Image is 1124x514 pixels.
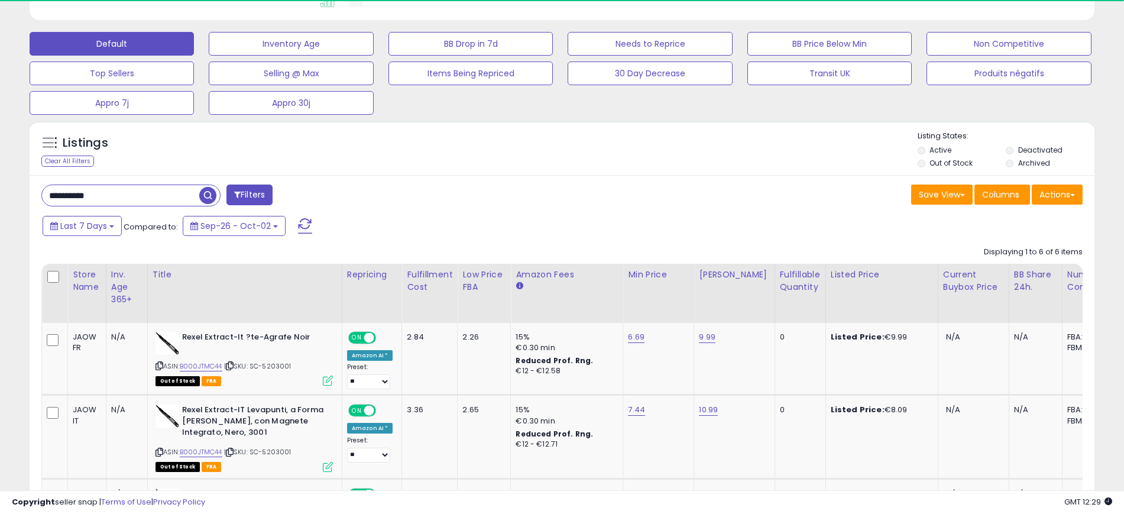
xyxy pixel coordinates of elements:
strong: Copyright [12,496,55,507]
div: FBA: n/a [1067,405,1106,415]
h5: Listings [63,135,108,151]
div: Min Price [628,269,689,281]
div: Preset: [347,437,393,463]
span: FBA [202,462,222,472]
div: FBM: n/a [1067,342,1106,353]
a: 10.99 [699,404,718,416]
b: Rexel Extract-IT Levapunti, a Forma [PERSON_NAME], con Magnete Integrato, Nero, 3001 [182,405,326,441]
span: All listings that are currently out of stock and unavailable for purchase on Amazon [156,462,200,472]
button: BB Drop in 7d [388,32,553,56]
span: Compared to: [124,221,178,232]
button: Selling @ Max [209,62,373,85]
button: Items Being Repriced [388,62,553,85]
div: N/A [1014,332,1053,342]
div: FBA: n/a [1067,332,1106,342]
div: Inv. Age 365+ [111,269,142,306]
span: N/A [946,331,960,342]
img: 41SNUP4mnVL._SL40_.jpg [156,332,179,355]
span: All listings that are currently out of stock and unavailable for purchase on Amazon [156,376,200,386]
b: Listed Price: [831,404,885,415]
div: €0.30 min [516,416,614,426]
span: ON [349,332,364,342]
b: Reduced Prof. Rng. [516,355,593,366]
a: Terms of Use [101,496,151,507]
div: seller snap | | [12,497,205,508]
div: 0 [780,332,817,342]
span: OFF [374,332,393,342]
b: Rexel Extract-It ?te-Agrafe Noir [182,332,326,346]
button: Filters [226,185,273,205]
p: Listing States: [918,131,1094,142]
a: Privacy Policy [153,496,205,507]
div: 2.26 [462,332,501,342]
div: Listed Price [831,269,933,281]
b: Reduced Prof. Rng. [516,429,593,439]
label: Active [929,145,951,155]
span: | SKU: SC-5203001 [224,361,291,371]
span: FBA [202,376,222,386]
button: 30 Day Decrease [568,62,732,85]
button: Top Sellers [30,62,194,85]
div: [PERSON_NAME] [699,269,769,281]
button: Non Competitive [927,32,1091,56]
span: Sep-26 - Oct-02 [200,220,271,232]
span: OFF [374,406,393,416]
button: Default [30,32,194,56]
span: Last 7 Days [60,220,107,232]
div: 15% [516,332,614,342]
label: Out of Stock [929,158,973,168]
div: BB Share 24h. [1014,269,1057,293]
div: €9.99 [831,332,929,342]
span: 2025-10-10 12:29 GMT [1064,496,1112,507]
div: Amazon Fees [516,269,618,281]
b: Listed Price: [831,331,885,342]
button: Inventory Age [209,32,373,56]
div: ASIN: [156,332,333,385]
div: Preset: [347,363,393,390]
button: Actions [1032,185,1083,205]
div: Low Price FBA [462,269,506,293]
a: 9.99 [699,331,715,343]
button: Needs to Reprice [568,32,732,56]
label: Deactivated [1018,145,1063,155]
button: Save View [911,185,973,205]
div: €12 - €12.71 [516,439,614,450]
div: 15% [516,405,614,415]
img: 41SNUP4mnVL._SL40_.jpg [156,405,179,428]
div: 0 [780,405,817,415]
div: Displaying 1 to 6 of 6 items [984,247,1083,258]
div: Amazon AI * [347,423,393,434]
span: | SKU: SC-5203001 [224,447,291,457]
button: Sep-26 - Oct-02 [183,216,286,236]
div: Repricing [347,269,397,281]
span: Columns [982,189,1019,201]
small: Amazon Fees. [516,281,523,292]
div: Store Name [73,269,101,293]
label: Archived [1018,158,1050,168]
div: N/A [111,332,138,342]
div: Fulfillment Cost [407,269,452,293]
div: FBM: n/a [1067,416,1106,426]
a: 6.69 [628,331,644,343]
a: B000JTMC44 [180,361,222,371]
span: N/A [946,404,960,415]
div: Current Buybox Price [943,269,1004,293]
button: Columns [974,185,1030,205]
button: BB Price Below Min [747,32,912,56]
button: Transit UK [747,62,912,85]
span: ON [349,406,364,416]
div: €8.09 [831,405,929,415]
div: 2.65 [462,405,501,415]
div: N/A [111,405,138,415]
div: Num of Comp. [1067,269,1110,293]
button: Appro 30j [209,91,373,115]
div: Clear All Filters [41,156,94,167]
div: Title [153,269,337,281]
div: 3.36 [407,405,448,415]
div: €12 - €12.58 [516,366,614,376]
button: Appro 7j [30,91,194,115]
a: 7.44 [628,404,645,416]
div: JAOW IT [73,405,97,426]
button: Last 7 Days [43,216,122,236]
div: Amazon AI * [347,350,393,361]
